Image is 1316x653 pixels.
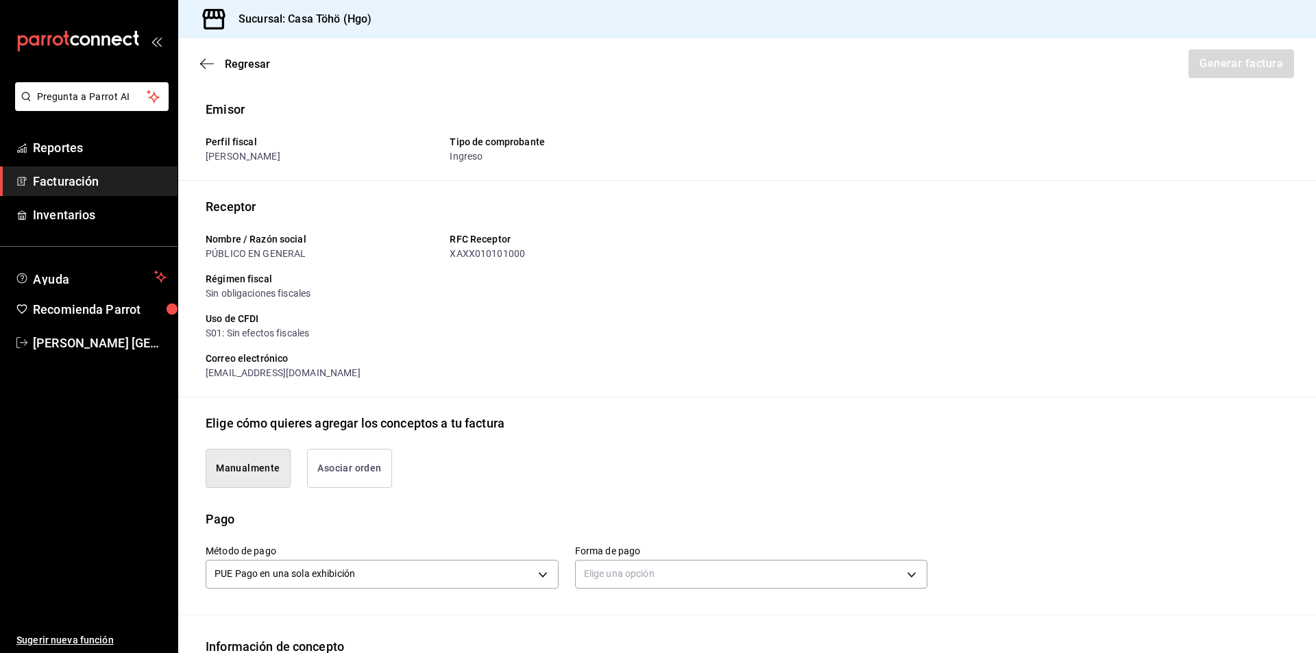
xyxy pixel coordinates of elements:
span: Pregunta a Parrot AI [37,90,147,104]
div: Sin obligaciones fiscales [206,286,927,301]
div: Uso de CFDI [206,312,927,326]
div: RFC Receptor [450,232,683,247]
button: Pregunta a Parrot AI [15,82,169,111]
div: Tipo de comprobante [450,135,683,149]
div: Régimen fiscal [206,272,927,286]
div: [PERSON_NAME] [206,149,439,164]
span: Recomienda Parrot [33,300,167,319]
div: Perfil fiscal [206,135,439,149]
span: PUE Pago en una sola exhibición [215,567,355,580]
button: Manualmente [206,449,291,488]
div: Nombre / Razón social [206,232,439,247]
h3: Sucursal: Casa Töhö (Hgo) [228,11,371,27]
a: Pregunta a Parrot AI [10,99,169,114]
span: Sugerir nueva función [16,633,167,648]
div: Pago [206,510,235,528]
div: Elige cómo quieres agregar los conceptos a tu factura [206,414,504,432]
div: Ingreso [450,149,683,164]
button: Asociar orden [307,449,392,488]
label: Método de pago [206,545,559,555]
p: Receptor [206,197,1289,216]
label: Forma de pago [575,545,928,555]
button: open_drawer_menu [151,36,162,47]
span: Ayuda [33,269,149,285]
div: Correo electrónico [206,352,927,366]
span: Inventarios [33,206,167,224]
span: Regresar [225,58,270,71]
span: Reportes [33,138,167,157]
div: [EMAIL_ADDRESS][DOMAIN_NAME] [206,366,927,380]
p: Emisor [206,100,1289,119]
button: Regresar [200,58,270,71]
div: S01: Sin efectos fiscales [206,326,927,341]
div: XAXX010101000 [450,247,683,261]
div: PÚBLICO EN GENERAL [206,247,439,261]
span: Facturación [33,172,167,190]
span: [PERSON_NAME] [GEOGRAPHIC_DATA][PERSON_NAME] [33,334,167,352]
div: Elige una opción [575,560,928,589]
